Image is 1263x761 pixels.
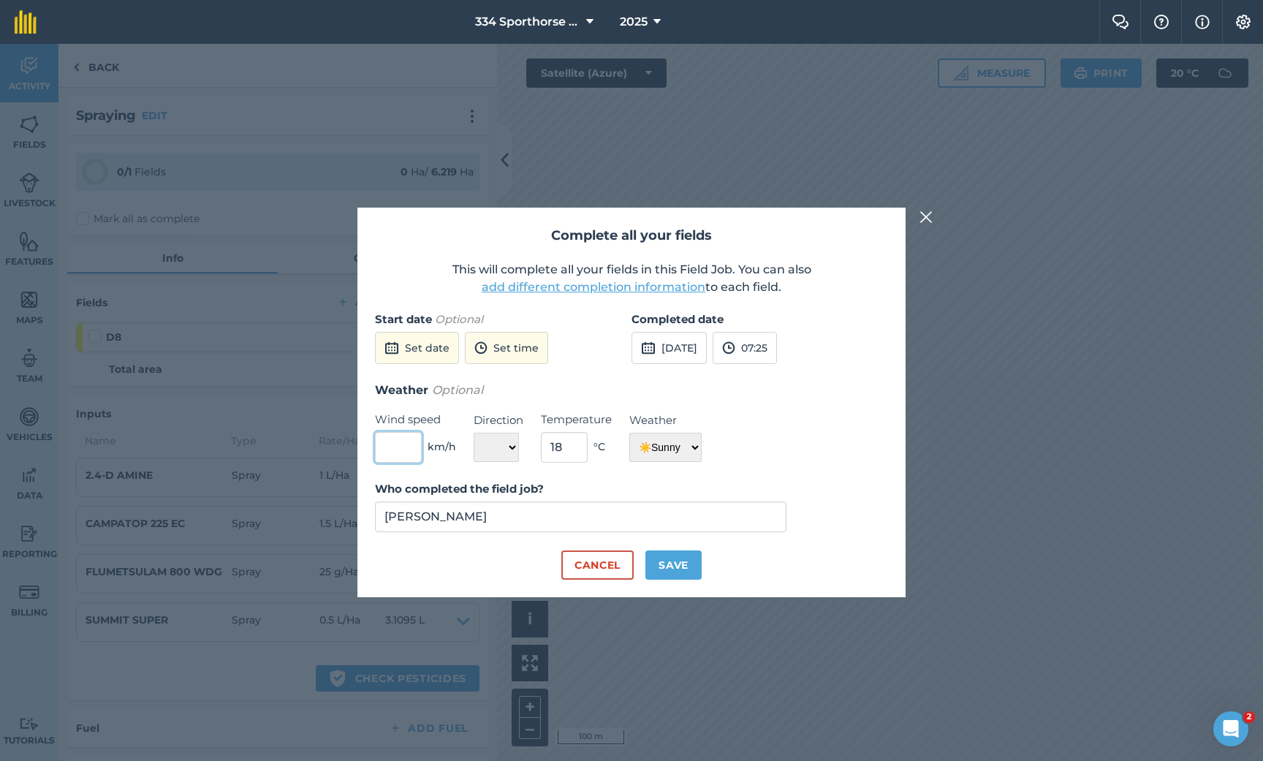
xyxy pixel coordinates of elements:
[1234,15,1252,29] img: A cog icon
[1153,15,1170,29] img: A question mark icon
[645,550,702,580] button: Save
[465,332,548,364] button: Set time
[1195,13,1210,31] img: svg+xml;base64,PHN2ZyB4bWxucz0iaHR0cDovL3d3dy53My5vcmcvMjAwMC9zdmciIHdpZHRoPSIxNyIgaGVpZ2h0PSIxNy...
[482,279,705,296] button: add different completion information
[919,208,933,226] img: svg+xml;base64,PHN2ZyB4bWxucz0iaHR0cDovL3d3dy53My5vcmcvMjAwMC9zdmciIHdpZHRoPSIyMiIgaGVpZ2h0PSIzMC...
[593,439,605,455] span: ° C
[1243,711,1255,723] span: 2
[1213,711,1248,746] iframe: Intercom live chat
[722,339,735,357] img: svg+xml;base64,PD94bWwgdmVyc2lvbj0iMS4wIiBlbmNvZGluZz0idXRmLTgiPz4KPCEtLSBHZW5lcmF0b3I6IEFkb2JlIE...
[375,261,888,296] p: This will complete all your fields in this Field Job. You can also to each field.
[375,381,888,400] h3: Weather
[435,312,483,326] em: Optional
[541,411,612,428] label: Temperature
[631,332,707,364] button: [DATE]
[629,412,702,429] label: Weather
[15,10,37,34] img: fieldmargin Logo
[384,339,399,357] img: svg+xml;base64,PD94bWwgdmVyc2lvbj0iMS4wIiBlbmNvZGluZz0idXRmLTgiPz4KPCEtLSBHZW5lcmF0b3I6IEFkb2JlIE...
[375,225,888,246] h2: Complete all your fields
[641,339,656,357] img: svg+xml;base64,PD94bWwgdmVyc2lvbj0iMS4wIiBlbmNvZGluZz0idXRmLTgiPz4KPCEtLSBHZW5lcmF0b3I6IEFkb2JlIE...
[474,339,488,357] img: svg+xml;base64,PD94bWwgdmVyc2lvbj0iMS4wIiBlbmNvZGluZz0idXRmLTgiPz4KPCEtLSBHZW5lcmF0b3I6IEFkb2JlIE...
[432,383,483,397] em: Optional
[620,13,648,31] span: 2025
[475,13,580,31] span: 334 Sporthorse Stud
[713,332,777,364] button: 07:25
[375,482,544,496] strong: Who completed the field job?
[631,312,724,326] strong: Completed date
[474,412,523,429] label: Direction
[375,332,459,364] button: Set date
[375,411,456,428] label: Wind speed
[561,550,634,580] button: Cancel
[1112,15,1129,29] img: Two speech bubbles overlapping with the left bubble in the forefront
[375,312,432,326] strong: Start date
[428,439,456,455] span: km/h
